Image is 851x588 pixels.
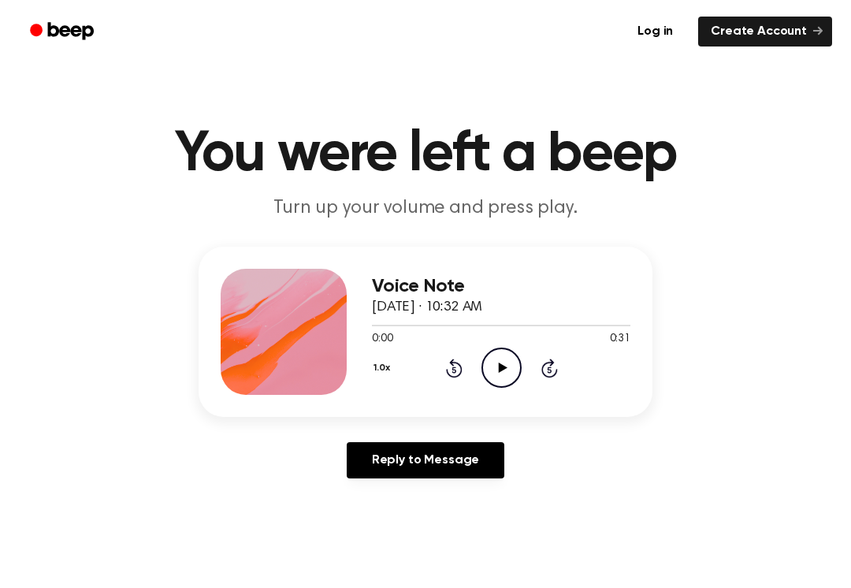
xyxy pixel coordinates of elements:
[347,442,504,478] a: Reply to Message
[698,17,832,47] a: Create Account
[372,331,392,348] span: 0:00
[123,195,728,221] p: Turn up your volume and press play.
[372,300,482,314] span: [DATE] · 10:32 AM
[622,13,689,50] a: Log in
[19,17,108,47] a: Beep
[610,331,630,348] span: 0:31
[372,276,630,297] h3: Voice Note
[372,355,396,381] button: 1.0x
[22,126,829,183] h1: You were left a beep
